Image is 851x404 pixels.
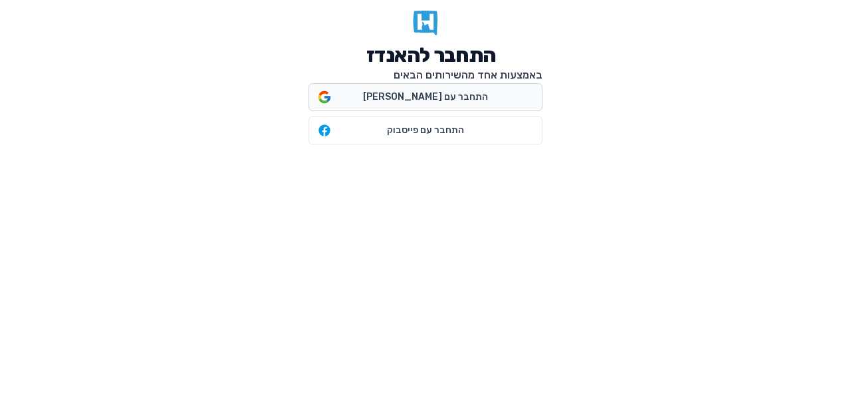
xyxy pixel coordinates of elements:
[366,43,495,67] h1: התחבר להאנדז
[387,124,464,137] span: התחבר עם פייסבוק
[308,116,543,144] button: התחבר עם פייסבוק
[363,91,488,104] span: התחבר עם [PERSON_NAME]
[394,69,543,81] span: באמצעות אחד מהשירותים הבאים
[308,83,543,111] button: התחבר עם [PERSON_NAME]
